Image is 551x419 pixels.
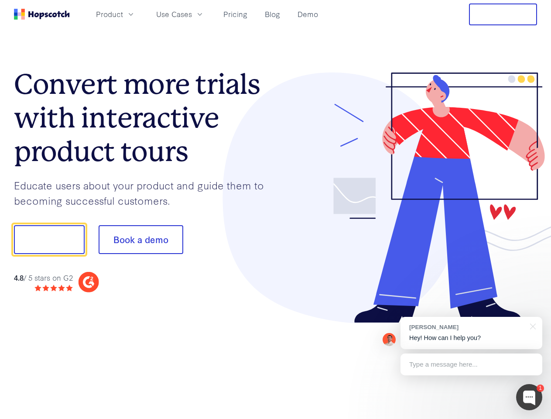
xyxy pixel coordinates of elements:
div: / 5 stars on G2 [14,272,73,283]
div: Type a message here... [400,354,542,375]
img: Mark Spera [383,333,396,346]
div: [PERSON_NAME] [409,323,525,331]
button: Use Cases [151,7,209,21]
button: Product [91,7,140,21]
a: Blog [261,7,284,21]
p: Educate users about your product and guide them to becoming successful customers. [14,178,276,208]
h1: Convert more trials with interactive product tours [14,68,276,168]
a: Pricing [220,7,251,21]
strong: 4.8 [14,272,24,282]
div: 1 [537,385,544,392]
a: Home [14,9,70,20]
button: Book a demo [99,225,183,254]
a: Demo [294,7,322,21]
button: Show me! [14,225,85,254]
p: Hey! How can I help you? [409,333,534,343]
span: Use Cases [156,9,192,20]
span: Product [96,9,123,20]
button: Free Trial [469,3,537,25]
